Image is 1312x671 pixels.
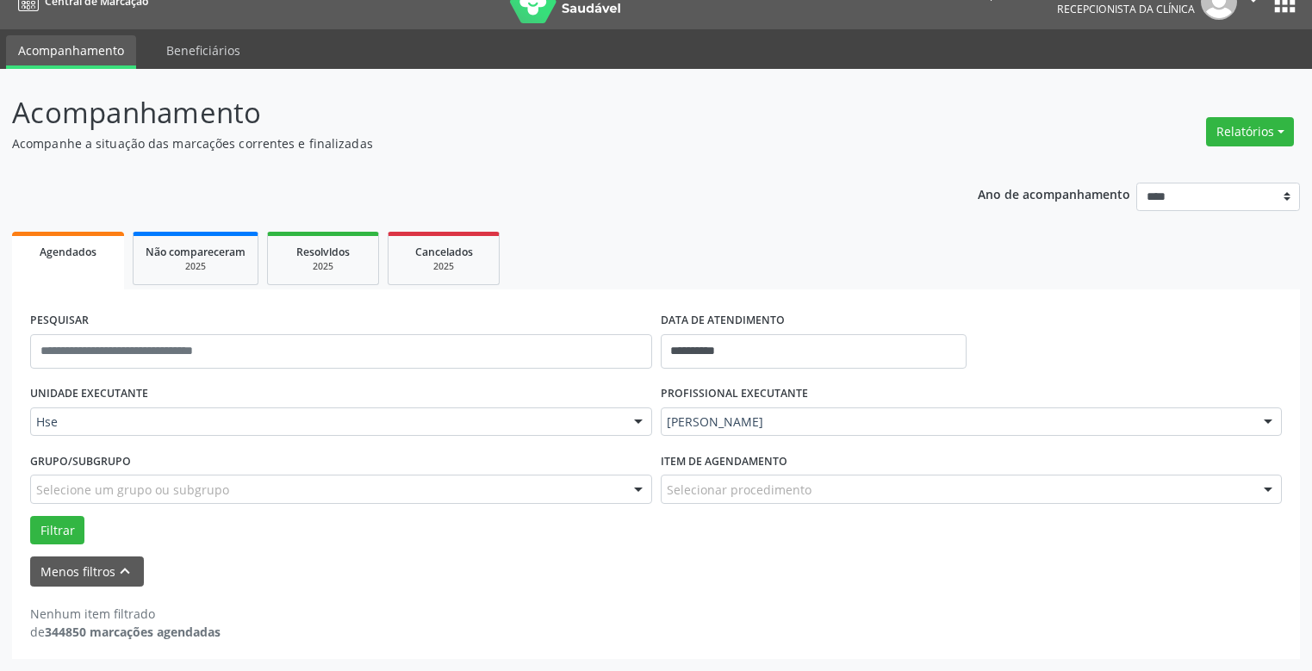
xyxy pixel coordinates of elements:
label: UNIDADE EXECUTANTE [30,381,148,407]
label: Grupo/Subgrupo [30,448,131,475]
span: [PERSON_NAME] [667,413,1247,431]
span: Hse [36,413,617,431]
label: PROFISSIONAL EXECUTANTE [661,381,808,407]
span: Selecionar procedimento [667,481,811,499]
div: de [30,623,221,641]
span: Agendados [40,245,96,259]
p: Acompanhamento [12,91,914,134]
button: Menos filtroskeyboard_arrow_up [30,556,144,587]
a: Beneficiários [154,35,252,65]
span: Recepcionista da clínica [1057,2,1195,16]
div: 2025 [146,260,246,273]
label: PESQUISAR [30,308,89,334]
label: Item de agendamento [661,448,787,475]
span: Cancelados [415,245,473,259]
p: Acompanhe a situação das marcações correntes e finalizadas [12,134,914,152]
span: Selecione um grupo ou subgrupo [36,481,229,499]
div: 2025 [280,260,366,273]
span: Não compareceram [146,245,246,259]
strong: 344850 marcações agendadas [45,624,221,640]
span: Resolvidos [296,245,350,259]
i: keyboard_arrow_up [115,562,134,581]
p: Ano de acompanhamento [978,183,1130,204]
a: Acompanhamento [6,35,136,69]
button: Filtrar [30,516,84,545]
div: 2025 [401,260,487,273]
button: Relatórios [1206,117,1294,146]
label: DATA DE ATENDIMENTO [661,308,785,334]
div: Nenhum item filtrado [30,605,221,623]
